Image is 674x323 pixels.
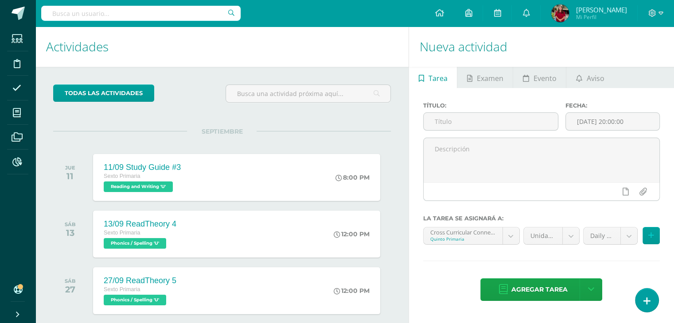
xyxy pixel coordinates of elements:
[423,215,660,222] label: La tarea se asignará a:
[65,278,76,284] div: SÁB
[41,6,241,21] input: Busca un usuario...
[511,279,567,300] span: Agregar tarea
[423,102,558,109] label: Título:
[430,236,496,242] div: Quinto Primaria
[587,68,604,89] span: Aviso
[551,4,569,22] img: db05960aaf6b1e545792e2ab8cc01445.png
[226,85,390,102] input: Busca una actividad próxima aquí...
[530,227,556,244] span: Unidad 4
[104,238,166,249] span: Phonics / Spelling 'U'
[424,227,519,244] a: Cross Curricular Connections 'U'Quinto Primaria
[566,67,614,88] a: Aviso
[65,171,75,181] div: 11
[104,163,181,172] div: 11/09 Study Guide #3
[104,276,176,285] div: 27/09 ReadTheory 5
[104,219,176,229] div: 13/09 ReadTheory 4
[534,68,557,89] span: Evento
[65,227,76,238] div: 13
[65,221,76,227] div: SÁB
[420,27,663,67] h1: Nueva actividad
[104,230,140,236] span: Sexto Primaria
[429,68,448,89] span: Tarea
[335,173,370,181] div: 8:00 PM
[566,113,659,130] input: Fecha de entrega
[187,127,257,135] span: SEPTIEMBRE
[334,287,370,295] div: 12:00 PM
[104,286,140,292] span: Sexto Primaria
[53,85,154,102] a: todas las Actividades
[65,284,76,295] div: 27
[104,173,140,179] span: Sexto Primaria
[65,165,75,171] div: JUE
[590,227,614,244] span: Daily Work (40.0%)
[513,67,566,88] a: Evento
[576,5,627,14] span: [PERSON_NAME]
[524,227,580,244] a: Unidad 4
[46,27,398,67] h1: Actividades
[334,230,370,238] div: 12:00 PM
[584,227,637,244] a: Daily Work (40.0%)
[409,67,457,88] a: Tarea
[565,102,660,109] label: Fecha:
[477,68,503,89] span: Examen
[430,227,496,236] div: Cross Curricular Connections 'U'
[576,13,627,21] span: Mi Perfil
[457,67,513,88] a: Examen
[104,295,166,305] span: Phonics / Spelling 'U'
[424,113,558,130] input: Título
[104,181,173,192] span: Reading and Writing 'U'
